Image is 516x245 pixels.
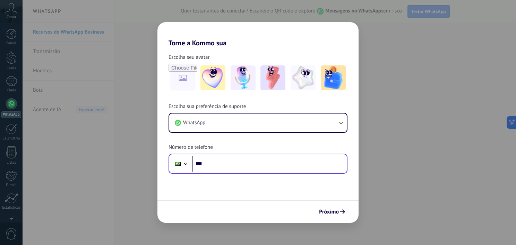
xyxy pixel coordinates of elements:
span: Número de telefone [169,144,213,151]
img: -2.jpeg [231,65,256,90]
img: -1.jpeg [200,65,225,90]
img: -4.jpeg [291,65,316,90]
h2: Torne a Kommo sua [157,22,359,47]
div: Brazil: + 55 [171,156,184,171]
span: Próximo [319,209,339,214]
span: WhatsApp [183,119,205,126]
img: -5.jpeg [321,65,346,90]
span: Escolha seu avatar [169,54,210,61]
span: Escolha sua preferência de suporte [169,103,246,110]
button: Próximo [316,206,348,218]
button: WhatsApp [169,114,347,132]
img: -3.jpeg [260,65,285,90]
